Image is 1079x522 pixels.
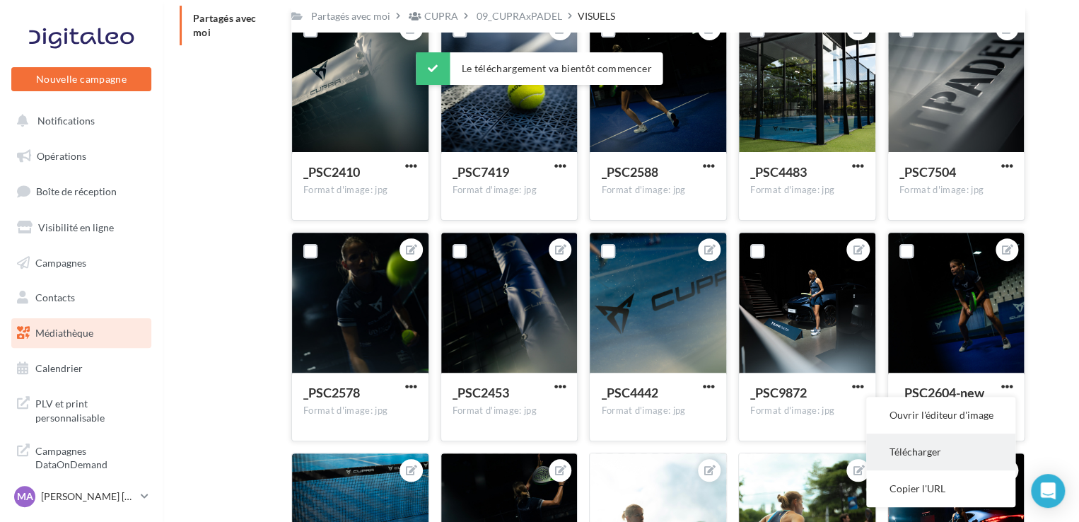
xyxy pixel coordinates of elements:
a: Contacts [8,283,154,313]
div: Open Intercom Messenger [1031,474,1065,508]
span: _PSC9872 [750,385,807,400]
button: Ouvrir l'éditeur d'image [866,397,1015,434]
a: Visibilité en ligne [8,213,154,243]
span: Boîte de réception [36,185,117,197]
a: Campagnes DataOnDemand [8,436,154,477]
div: Format d'image: jpg [750,405,864,417]
a: Médiathèque [8,318,154,348]
span: _PSC2453 [453,385,509,400]
span: Contacts [35,291,75,303]
div: Format d'image: jpg [601,184,715,197]
span: _PSC2604-new [899,385,984,400]
button: Notifications [8,106,148,136]
button: Copier l'URL [866,470,1015,507]
span: PLV et print personnalisable [35,394,146,424]
span: _PSC2410 [303,164,360,180]
span: _PSC4483 [750,164,807,180]
span: _PSC7419 [453,164,509,180]
div: Format d'image: jpg [303,184,417,197]
div: Partagés avec moi [311,9,390,23]
div: Le téléchargement va bientôt commencer [416,52,663,85]
span: Médiathèque [35,327,93,339]
p: [PERSON_NAME] [PERSON_NAME] [41,489,135,504]
span: Partagés avec moi [193,12,257,38]
span: Campagnes DataOnDemand [35,441,146,472]
span: _PSC4442 [601,385,658,400]
span: Visibilité en ligne [38,221,114,233]
div: Format d'image: jpg [453,405,566,417]
a: Calendrier [8,354,154,383]
span: Campagnes [35,256,86,268]
div: Format d'image: jpg [899,184,1013,197]
a: PLV et print personnalisable [8,388,154,430]
span: MA [17,489,33,504]
span: _PSC2578 [303,385,360,400]
span: Opérations [37,150,86,162]
button: Nouvelle campagne [11,67,151,91]
button: Télécharger [866,434,1015,470]
a: Boîte de réception [8,176,154,207]
div: 09_CUPRAxPADEL [477,9,562,23]
div: Format d'image: jpg [750,184,864,197]
a: MA [PERSON_NAME] [PERSON_NAME] [11,483,151,510]
div: VISUELS [578,9,615,23]
span: _PSC2588 [601,164,658,180]
span: Calendrier [35,362,83,374]
a: Opérations [8,141,154,171]
span: Notifications [37,115,95,127]
div: Format d'image: jpg [453,184,566,197]
div: Format d'image: jpg [601,405,715,417]
span: _PSC7504 [899,164,956,180]
div: CUPRA [424,9,458,23]
div: Format d'image: jpg [303,405,417,417]
a: Campagnes [8,248,154,278]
